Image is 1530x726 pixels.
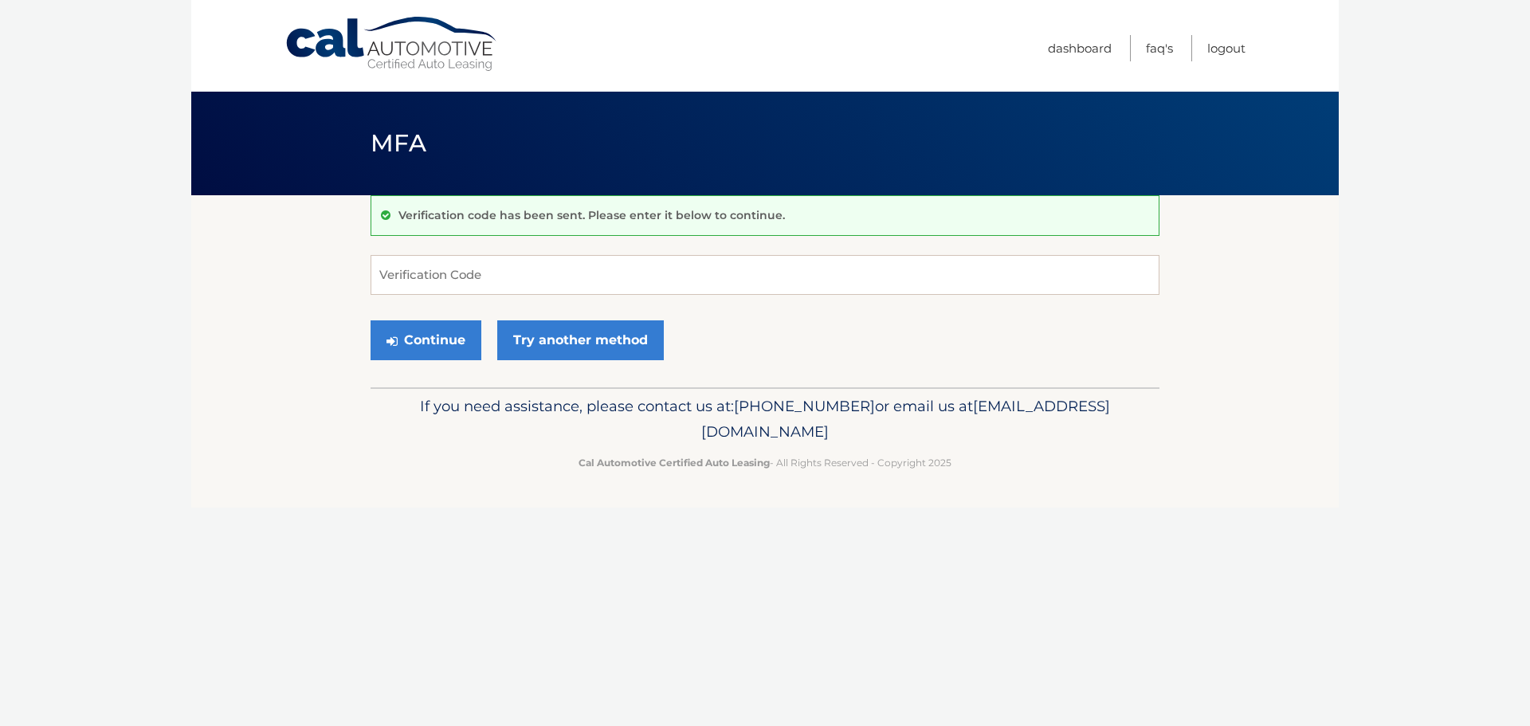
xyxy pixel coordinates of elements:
a: Cal Automotive [284,16,500,73]
span: MFA [371,128,426,158]
a: Dashboard [1048,35,1112,61]
p: If you need assistance, please contact us at: or email us at [381,394,1149,445]
span: [EMAIL_ADDRESS][DOMAIN_NAME] [701,397,1110,441]
span: [PHONE_NUMBER] [734,397,875,415]
input: Verification Code [371,255,1159,295]
a: Logout [1207,35,1246,61]
p: Verification code has been sent. Please enter it below to continue. [398,208,785,222]
a: FAQ's [1146,35,1173,61]
a: Try another method [497,320,664,360]
p: - All Rights Reserved - Copyright 2025 [381,454,1149,471]
strong: Cal Automotive Certified Auto Leasing [579,457,770,469]
button: Continue [371,320,481,360]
